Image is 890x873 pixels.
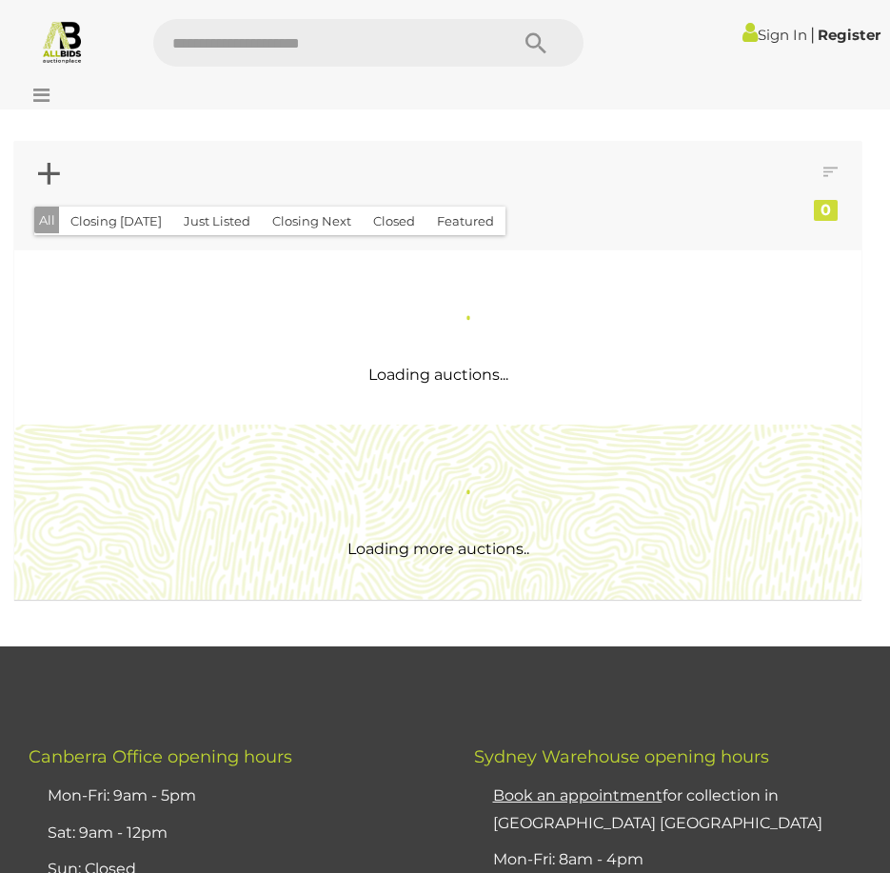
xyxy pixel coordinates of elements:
a: Register [818,26,880,44]
span: Sydney Warehouse opening hours [474,746,769,767]
button: Closing Next [261,207,363,236]
span: Loading more auctions.. [347,540,529,558]
li: Sat: 9am - 12pm [43,815,426,852]
u: Book an appointment [493,786,663,804]
img: Allbids.com.au [40,19,85,64]
li: Mon-Fri: 9am - 5pm [43,778,426,815]
a: Book an appointmentfor collection in [GEOGRAPHIC_DATA] [GEOGRAPHIC_DATA] [493,786,822,832]
button: Closing [DATE] [59,207,173,236]
button: All [34,207,60,234]
span: Loading auctions... [368,366,508,384]
span: | [810,24,815,45]
button: Just Listed [172,207,262,236]
a: Sign In [742,26,807,44]
button: Featured [425,207,505,236]
button: Closed [362,207,426,236]
div: 0 [814,200,838,221]
button: Search [488,19,583,67]
span: Canberra Office opening hours [29,746,292,767]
